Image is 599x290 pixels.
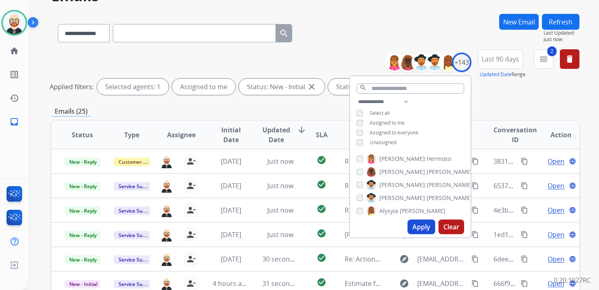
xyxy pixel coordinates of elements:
span: Just now [544,36,579,43]
mat-icon: content_copy [471,207,479,214]
span: Unassigned [370,139,396,146]
mat-icon: list_alt [9,70,19,79]
button: Apply [407,220,435,234]
span: Type [124,130,139,140]
img: avatar [3,11,26,34]
span: 30 seconds ago [262,255,310,264]
span: [PERSON_NAME] [427,181,472,189]
mat-icon: check_circle [317,228,326,238]
span: Alysyia [379,207,398,215]
button: Updated Date [480,71,511,78]
mat-icon: check_circle [317,204,326,214]
span: Assigned to everyone [370,129,418,136]
mat-icon: home [9,46,19,56]
img: agent-avatar [160,228,173,242]
span: Open [548,181,564,191]
span: Open [548,279,564,288]
span: [PERSON_NAME] [427,168,472,176]
span: Service Support [114,280,160,288]
span: Just now [267,157,293,166]
span: [PERSON_NAME] [400,207,445,215]
mat-icon: close [307,82,317,92]
mat-icon: content_copy [521,158,528,165]
mat-icon: explore [399,254,409,264]
mat-icon: content_copy [521,231,528,238]
mat-icon: delete [565,54,575,64]
div: Status: New - Initial [239,79,325,95]
button: Refresh [542,14,579,30]
mat-icon: content_copy [521,280,528,287]
span: [PERSON_NAME] [379,168,425,176]
span: Open [548,205,564,215]
mat-icon: content_copy [471,280,479,287]
span: [PERSON_NAME] [379,181,425,189]
mat-icon: content_copy [521,207,528,214]
mat-icon: content_copy [471,231,479,238]
button: New Email [499,14,539,30]
mat-icon: inbox [9,117,19,127]
span: Just now [267,206,293,215]
mat-icon: content_copy [471,158,479,165]
span: [DATE] [221,157,241,166]
span: Open [548,156,564,166]
span: SLA [316,130,328,140]
span: Conversation ID [493,125,537,145]
mat-icon: person_remove [186,279,196,288]
mat-icon: person_remove [186,156,196,166]
span: Select all [370,110,390,116]
mat-icon: content_copy [521,182,528,189]
mat-icon: language [569,182,576,189]
mat-icon: check_circle [317,155,326,165]
mat-icon: check_circle [317,277,326,287]
div: +143 [452,53,471,72]
mat-icon: arrow_downward [297,125,306,135]
span: Re: Ship Product [345,157,396,166]
span: [EMAIL_ADDRESS][DOMAIN_NAME] [417,279,467,288]
div: Assigned to me [172,79,236,95]
span: New - Reply [64,231,101,239]
mat-icon: language [569,255,576,263]
span: Service Support [114,182,160,191]
span: [DATE] [221,255,241,264]
span: [DATE] [221,181,241,190]
mat-icon: check_circle [317,253,326,263]
mat-icon: language [569,158,576,165]
p: Emails (25) [51,106,91,116]
span: Range [480,71,526,78]
mat-icon: person_remove [186,181,196,191]
span: Hermoso [427,155,451,163]
mat-icon: explore [399,279,409,288]
button: Last 90 days [478,49,523,69]
mat-icon: menu [539,54,548,64]
button: 2 [534,49,553,69]
span: New - Reply [64,207,101,215]
img: agent-avatar [160,252,173,266]
mat-icon: person_remove [186,254,196,264]
mat-icon: content_copy [521,255,528,263]
span: [EMAIL_ADDRESS][DOMAIN_NAME] [417,254,467,264]
span: [PERSON_NAME] [379,194,425,202]
span: Status [72,130,93,140]
mat-icon: language [569,231,576,238]
img: agent-avatar [160,203,173,217]
span: Open [548,230,564,239]
span: [PERSON_NAME] [379,155,425,163]
span: Service Support [114,231,160,239]
mat-icon: search [279,29,289,38]
mat-icon: check_circle [317,180,326,189]
mat-icon: content_copy [471,182,479,189]
th: Action [530,121,579,149]
img: agent-avatar [160,154,173,168]
span: New - Reply [64,158,101,166]
div: Selected agents: 1 [97,79,169,95]
mat-icon: search [359,84,367,91]
span: Open [548,254,564,264]
span: New - Initial [64,280,102,288]
span: Assigned to me [370,119,405,126]
p: Applied filters: [50,82,94,92]
span: [PERSON_NAME] [427,194,472,202]
span: New - Reply [64,182,101,191]
span: 31 seconds ago [262,279,310,288]
div: Status: New - Reply [328,79,414,95]
span: Service Support [114,207,160,215]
